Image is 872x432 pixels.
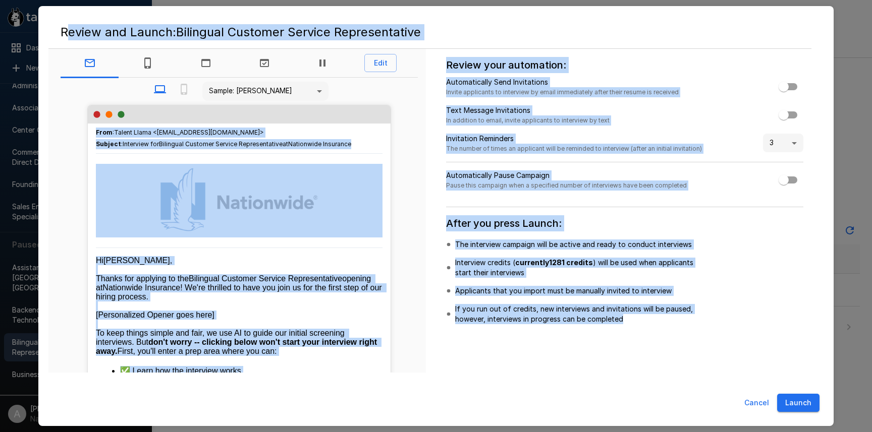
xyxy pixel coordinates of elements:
[189,274,342,283] span: Bilingual Customer Service Representative
[48,16,824,48] h2: Review and Launch: Bilingual Customer Service Representative
[258,57,270,69] svg: Complete
[117,347,277,355] span: First, you'll enter a prep area where you can:
[446,215,803,231] h6: After you press Launch:
[364,54,397,73] button: Edit
[455,304,698,324] p: If you run out of credits, new interviews and invitations will be paused, however, interviews in ...
[515,258,593,267] b: currently 1281 credits
[96,140,121,148] b: Subject
[96,311,214,319] span: [Personalized Opener goes here]
[200,57,212,69] svg: Welcome
[446,180,687,191] span: Pause this campaign when a specified number of interviews have been completed
[96,274,189,283] span: Thanks for applying to the
[455,258,698,278] p: Interview credits ( ) will be used when applicants start their interviews
[120,366,241,375] span: ✅ Learn how the interview works
[446,115,610,126] span: In addition to email, invite applicants to interview by text
[446,105,610,115] p: Text Message Invitations
[123,140,159,148] span: Interview for
[84,57,96,69] svg: Email
[96,164,383,235] img: Talent Llama
[740,394,773,412] button: Cancel
[96,329,347,346] span: To keep things simple and fair, we use AI to guide our initial screening interviews. But
[455,239,692,250] p: The interview campaign will be active and ready to conduct interviews
[446,87,679,97] span: Invite applicants to interview by email immediately after their resume is received
[446,57,803,73] h6: Review your automation:
[102,283,180,292] span: Nationwide Insurance
[446,134,702,144] p: Invitation Reminders
[455,286,672,296] p: Applicants that you import must be manually invited to interview
[446,144,702,154] span: The number of times an applicant will be reminded to interview (after an initial invitation)
[96,129,113,136] b: From
[96,128,264,138] span: : Talent Llama <[EMAIL_ADDRESS][DOMAIN_NAME]>
[96,283,384,301] span: ! We're thrilled to have you join us for the first step of our hiring process.
[170,256,172,265] span: ,
[96,139,351,149] span: :
[283,140,288,148] span: at
[446,170,687,180] p: Automatically Pause Campaign
[202,82,329,101] div: Sample: [PERSON_NAME]
[288,140,351,148] span: Nationwide Insurance
[103,256,170,265] span: [PERSON_NAME]
[316,57,329,69] svg: Paused
[763,134,803,153] div: 3
[446,77,679,87] p: Automatically Send Invitations
[142,57,154,69] svg: Text
[96,338,379,355] strong: don't worry -- clicking below won't start your interview right away.
[96,256,103,265] span: Hi
[96,274,373,292] span: opening at
[777,394,820,412] button: Launch
[159,140,283,148] span: Bilingual Customer Service Representative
